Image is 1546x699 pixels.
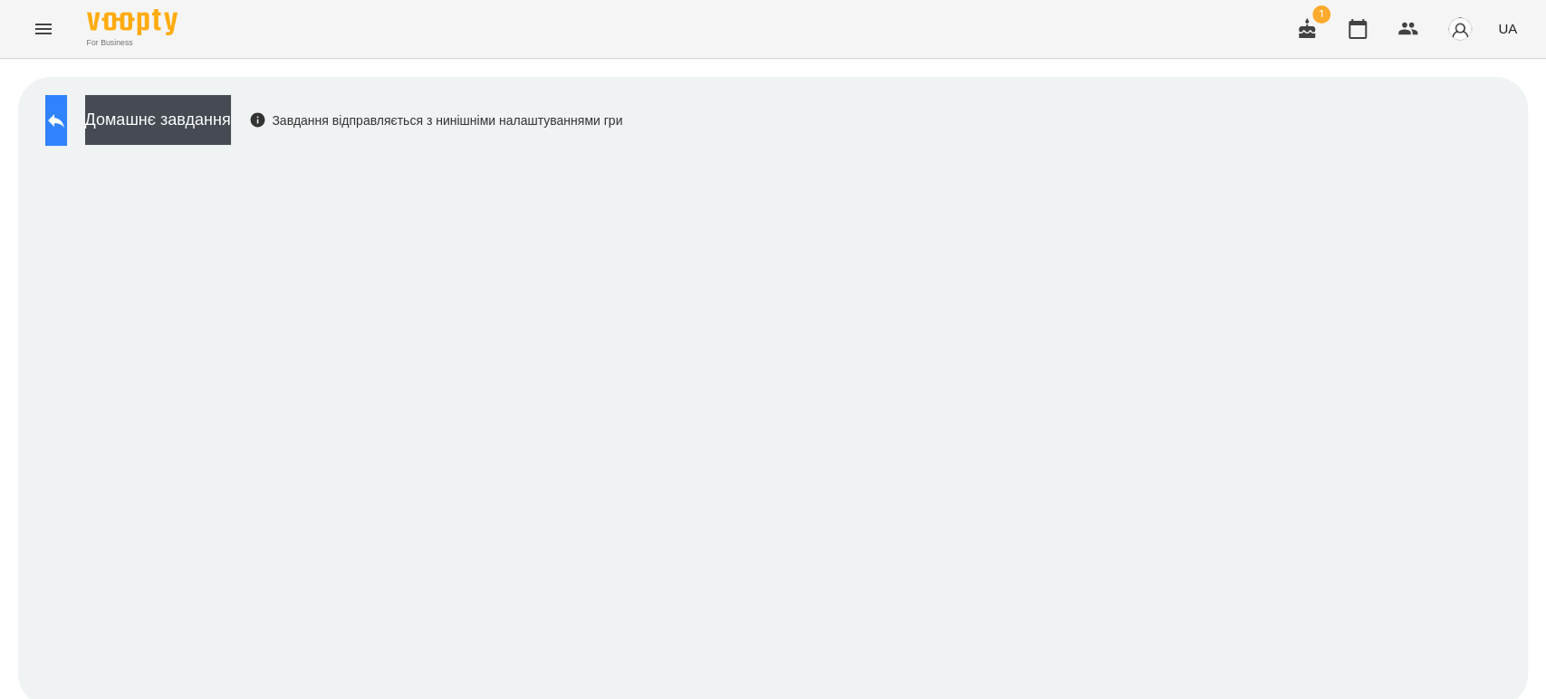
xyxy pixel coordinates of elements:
button: Домашнє завдання [85,95,231,145]
img: avatar_s.png [1447,16,1473,42]
img: Voopty Logo [87,9,178,35]
span: 1 [1312,5,1330,24]
button: Menu [22,7,65,51]
div: Завдання відправляється з нинішніми налаштуваннями гри [249,111,623,129]
button: UA [1491,12,1524,45]
span: For Business [87,37,178,49]
span: UA [1498,19,1517,38]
